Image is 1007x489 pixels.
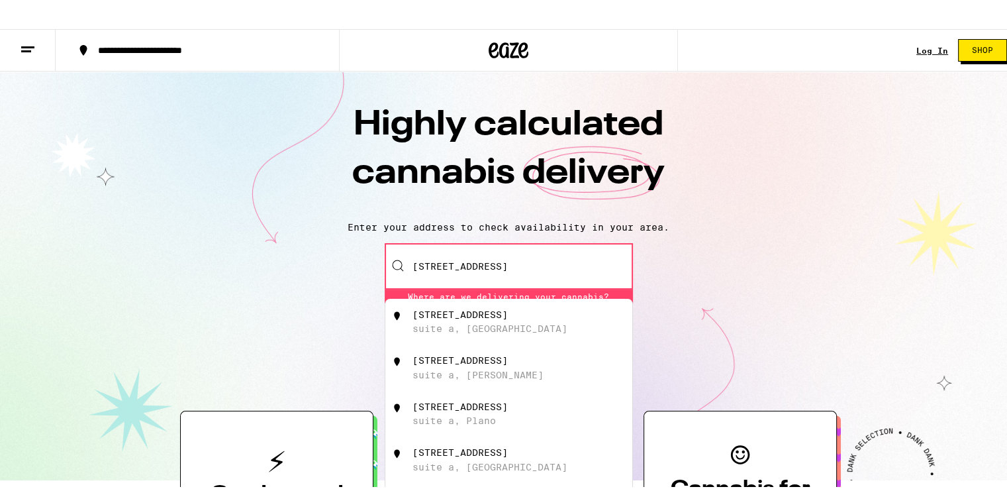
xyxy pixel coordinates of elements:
[391,307,404,320] img: location.svg
[412,307,508,317] div: [STREET_ADDRESS]
[412,459,567,470] div: suite a, [GEOGRAPHIC_DATA]
[972,44,993,52] span: Shop
[412,321,567,331] div: suite a, [GEOGRAPHIC_DATA]
[412,367,544,378] div: suite a, [PERSON_NAME]
[277,99,740,209] h1: Highly calculated cannabis delivery
[412,413,496,423] div: suite a, Plano
[391,353,404,366] img: location.svg
[916,44,948,52] div: Log In
[13,219,1004,230] p: Enter your address to check availability in your area.
[385,287,633,301] div: Where are we delivering your cannabis?
[412,353,508,363] div: [STREET_ADDRESS]
[385,241,633,287] input: Enter your delivery address
[412,399,508,409] div: [STREET_ADDRESS]
[391,399,404,412] img: location.svg
[958,36,1007,59] button: Shop
[412,445,508,455] div: [STREET_ADDRESS]
[391,445,404,458] img: location.svg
